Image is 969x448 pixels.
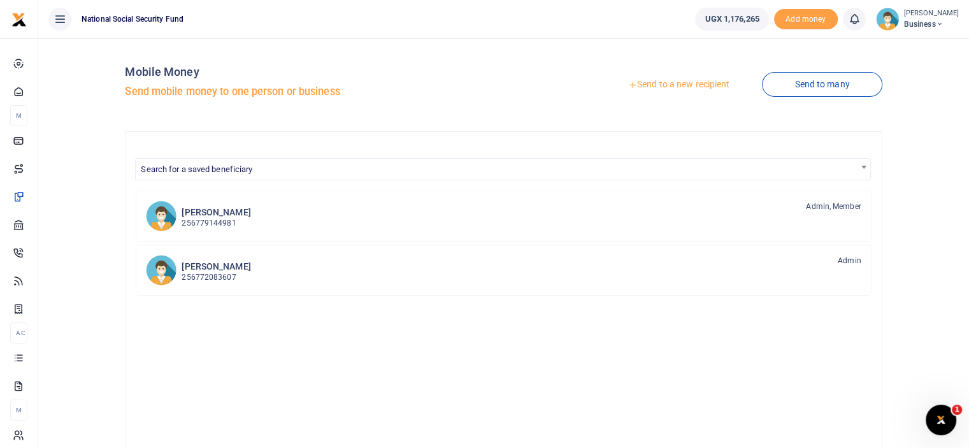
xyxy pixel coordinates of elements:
[904,18,959,30] span: Business
[146,201,176,231] img: PA
[76,13,189,25] span: National Social Security Fund
[876,8,959,31] a: profile-user [PERSON_NAME] Business
[876,8,899,31] img: profile-user
[690,8,773,31] li: Wallet ballance
[10,400,27,421] li: M
[141,164,252,174] span: Search for a saved beneficiary
[774,9,838,30] span: Add money
[806,201,861,212] span: Admin, Member
[136,245,871,296] a: PN [PERSON_NAME] 256772083607 Admin
[705,13,759,25] span: UGX 1,176,265
[135,158,870,180] span: Search for a saved beneficiary
[182,217,250,229] p: 256779144981
[182,271,250,284] p: 256772083607
[695,8,768,31] a: UGX 1,176,265
[182,207,250,218] h6: [PERSON_NAME]
[136,191,871,242] a: PA [PERSON_NAME] 256779144981 Admin, Member
[136,159,870,178] span: Search for a saved beneficiary
[596,73,762,96] a: Send to a new recipient
[125,65,498,79] h4: Mobile Money
[762,72,882,97] a: Send to many
[11,12,27,27] img: logo-small
[838,255,861,266] span: Admin
[904,8,959,19] small: [PERSON_NAME]
[146,255,176,285] img: PN
[952,405,962,415] span: 1
[926,405,956,435] iframe: Intercom live chat
[11,14,27,24] a: logo-small logo-large logo-large
[10,105,27,126] li: M
[182,261,250,272] h6: [PERSON_NAME]
[774,9,838,30] li: Toup your wallet
[774,13,838,23] a: Add money
[10,322,27,343] li: Ac
[125,85,498,98] h5: Send mobile money to one person or business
